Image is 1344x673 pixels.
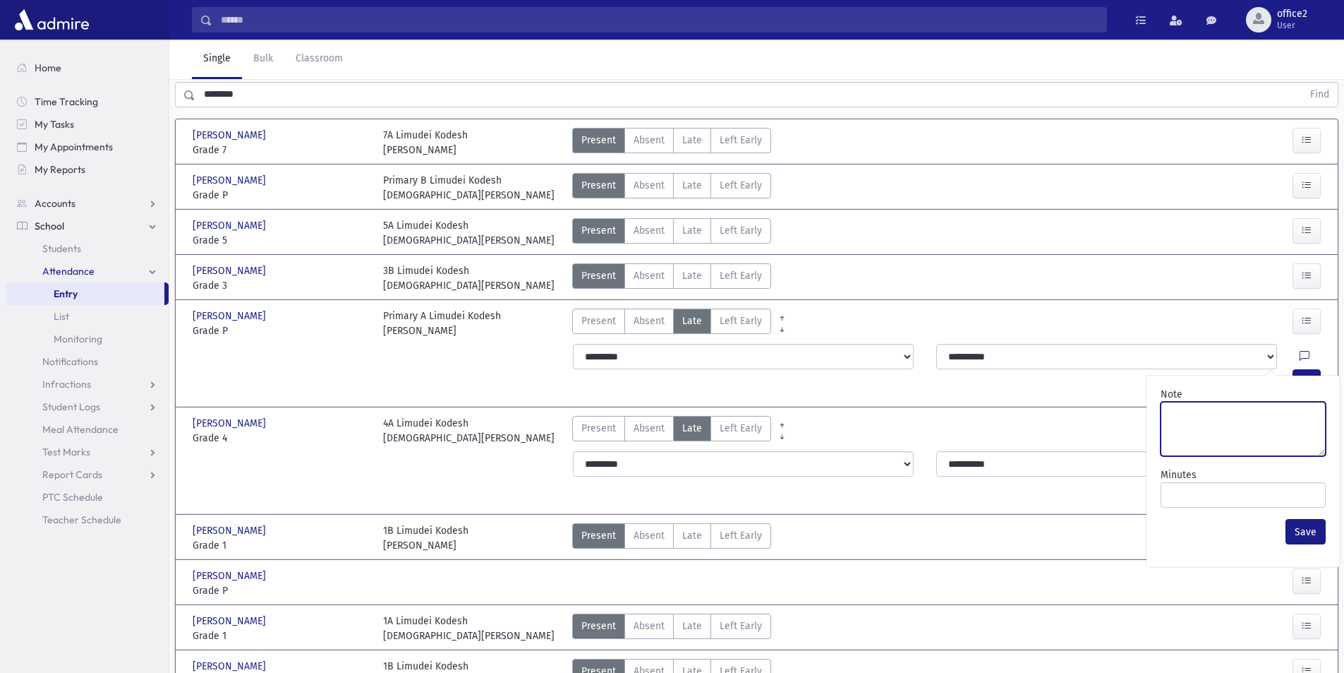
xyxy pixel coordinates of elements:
span: [PERSON_NAME] [193,416,269,431]
span: Late [682,268,702,283]
div: 5A Limudei Kodesh [DEMOGRAPHIC_DATA][PERSON_NAME] [383,218,555,248]
span: Present [581,314,616,328]
div: Primary B Limudei Kodesh [DEMOGRAPHIC_DATA][PERSON_NAME] [383,173,555,203]
a: PTC Schedule [6,486,169,508]
span: Attendance [42,265,95,278]
a: Attendance [6,260,169,282]
span: Student Logs [42,400,100,413]
span: Present [581,133,616,148]
div: AttTypes [572,173,771,203]
span: Left Early [720,619,762,633]
a: Meal Attendance [6,418,169,441]
a: My Reports [6,158,169,181]
div: AttTypes [572,218,771,248]
span: Grade 1 [193,538,369,553]
span: Late [682,421,702,436]
span: Late [682,223,702,238]
span: Monitoring [54,333,102,345]
a: My Appointments [6,136,169,158]
a: Infractions [6,373,169,395]
a: Student Logs [6,395,169,418]
span: Grade 3 [193,278,369,293]
span: [PERSON_NAME] [193,263,269,278]
span: Absent [634,223,665,238]
div: AttTypes [572,416,771,446]
span: Students [42,242,81,255]
span: [PERSON_NAME] [193,128,269,143]
a: Teacher Schedule [6,508,169,531]
span: Present [581,619,616,633]
div: AttTypes [572,523,771,553]
div: AttTypes [572,263,771,293]
span: Late [682,528,702,543]
span: [PERSON_NAME] [193,173,269,188]
span: Late [682,619,702,633]
span: Time Tracking [35,95,98,108]
div: 4A Limudei Kodesh [DEMOGRAPHIC_DATA][PERSON_NAME] [383,416,555,446]
a: Monitoring [6,328,169,350]
a: Entry [6,282,164,305]
span: [PERSON_NAME] [193,523,269,538]
div: AttTypes [572,128,771,157]
label: Note [1161,387,1182,402]
span: My Reports [35,163,85,176]
div: 1A Limudei Kodesh [DEMOGRAPHIC_DATA][PERSON_NAME] [383,614,555,643]
span: Left Early [720,528,762,543]
span: Present [581,178,616,193]
span: Left Early [720,314,762,328]
span: User [1277,20,1307,31]
span: Grade 1 [193,629,369,643]
span: Notifications [42,355,98,368]
span: Infractions [42,378,91,391]
a: List [6,305,169,328]
span: Absent [634,421,665,436]
span: Left Early [720,133,762,148]
div: AttTypes [572,309,771,338]
input: Search [212,7,1106,32]
span: Absent [634,619,665,633]
a: Test Marks [6,441,169,463]
span: Report Cards [42,468,102,481]
a: Notifications [6,350,169,373]
span: Entry [54,287,78,300]
a: Classroom [284,40,354,79]
a: Accounts [6,192,169,215]
span: [PERSON_NAME] [193,614,269,629]
span: Absent [634,528,665,543]
span: Grade 4 [193,431,369,446]
span: Test Marks [42,446,90,458]
span: Left Early [720,178,762,193]
span: Accounts [35,197,75,210]
span: office2 [1277,8,1307,20]
span: Late [682,314,702,328]
span: Absent [634,133,665,148]
span: List [54,310,69,323]
span: Absent [634,268,665,283]
a: Home [6,56,169,79]
a: My Tasks [6,113,169,136]
label: Minutes [1161,467,1197,482]
span: Present [581,528,616,543]
a: School [6,215,169,237]
a: Students [6,237,169,260]
a: Report Cards [6,463,169,486]
span: [PERSON_NAME] [193,309,269,323]
span: Grade 7 [193,143,369,157]
span: Late [682,178,702,193]
span: Home [35,61,61,74]
span: My Tasks [35,118,74,131]
span: Grade P [193,323,369,338]
button: Save [1285,519,1326,544]
div: AttTypes [572,614,771,643]
a: Time Tracking [6,90,169,113]
span: [PERSON_NAME] [193,568,269,583]
span: Teacher Schedule [42,513,121,526]
span: [PERSON_NAME] [193,218,269,233]
span: Grade P [193,583,369,598]
span: Present [581,268,616,283]
span: Late [682,133,702,148]
a: Bulk [242,40,284,79]
button: Find [1302,83,1338,107]
span: Absent [634,314,665,328]
div: 1B Limudei Kodesh [PERSON_NAME] [383,523,468,553]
